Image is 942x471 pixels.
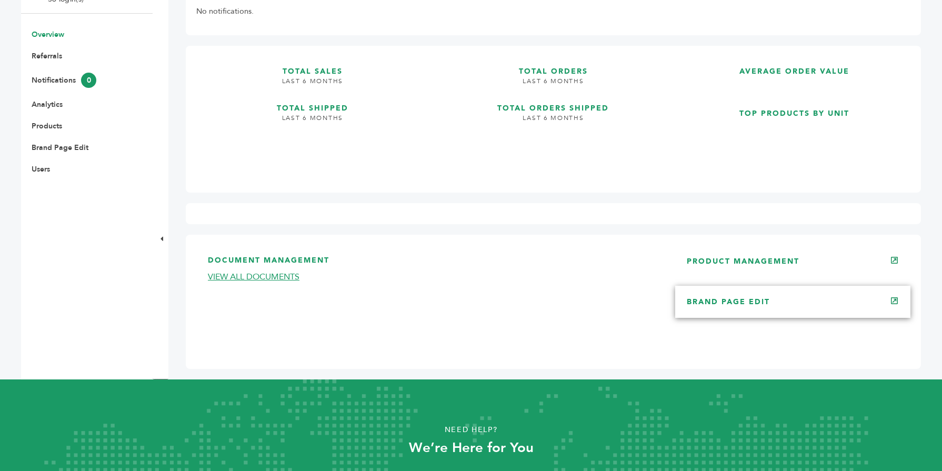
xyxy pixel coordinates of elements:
h4: LAST 6 MONTHS [196,114,429,131]
span: 0 [81,73,96,88]
p: Need Help? [47,422,895,438]
h4: LAST 6 MONTHS [196,77,429,94]
h3: TOTAL SALES [196,56,429,77]
a: AVERAGE ORDER VALUE [678,56,910,90]
a: Analytics [32,99,63,109]
h3: TOTAL ORDERS [437,56,670,77]
a: TOP PRODUCTS BY UNIT [678,98,910,174]
h3: TOTAL SHIPPED [196,93,429,114]
h4: LAST 6 MONTHS [437,114,670,131]
a: TOTAL SALES LAST 6 MONTHS TOTAL SHIPPED LAST 6 MONTHS [196,56,429,174]
strong: We’re Here for You [409,438,534,457]
h3: TOTAL ORDERS SHIPPED [437,93,670,114]
h4: LAST 6 MONTHS [437,77,670,94]
h3: TOP PRODUCTS BY UNIT [678,98,910,119]
a: VIEW ALL DOCUMENTS [208,271,299,283]
a: Overview [32,29,64,39]
a: BRAND PAGE EDIT [687,297,770,307]
a: Products [32,121,62,131]
a: Referrals [32,51,62,61]
h3: AVERAGE ORDER VALUE [678,56,910,77]
h3: DOCUMENT MANAGEMENT [208,255,655,272]
a: TOTAL ORDERS LAST 6 MONTHS TOTAL ORDERS SHIPPED LAST 6 MONTHS [437,56,670,174]
a: Brand Page Edit [32,143,88,153]
a: Users [32,164,50,174]
a: PRODUCT MANAGEMENT [687,256,799,266]
a: Notifications0 [32,75,96,85]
